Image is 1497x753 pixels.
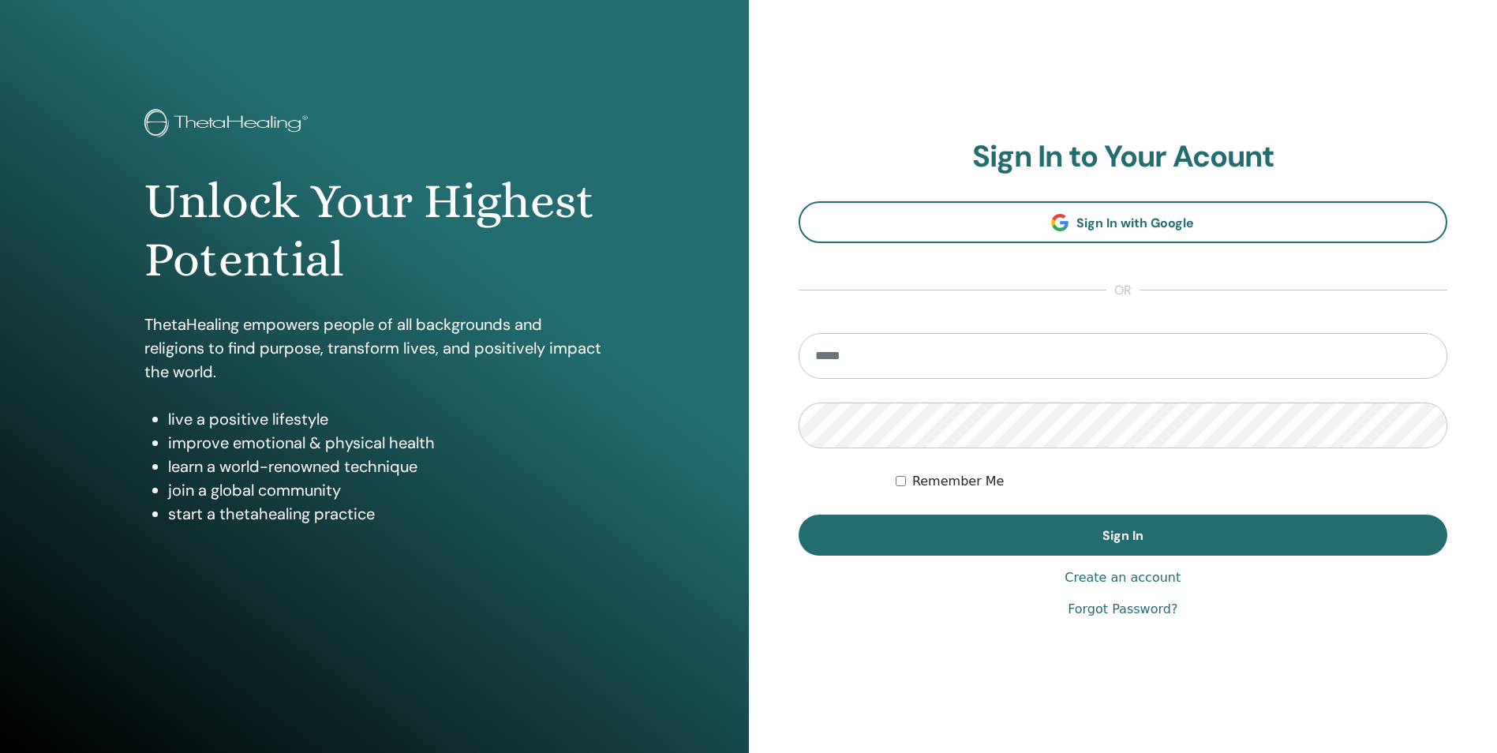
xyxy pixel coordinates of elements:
[168,455,604,478] li: learn a world-renowned technique
[799,515,1448,556] button: Sign In
[168,502,604,526] li: start a thetahealing practice
[144,313,604,384] p: ThetaHealing empowers people of all backgrounds and religions to find purpose, transform lives, a...
[799,201,1448,243] a: Sign In with Google
[896,472,1447,491] div: Keep me authenticated indefinitely or until I manually logout
[799,139,1448,175] h2: Sign In to Your Acount
[168,478,604,502] li: join a global community
[1065,568,1181,587] a: Create an account
[1076,215,1194,231] span: Sign In with Google
[912,472,1005,491] label: Remember Me
[1102,527,1143,544] span: Sign In
[1106,281,1140,300] span: or
[168,431,604,455] li: improve emotional & physical health
[144,172,604,290] h1: Unlock Your Highest Potential
[168,407,604,431] li: live a positive lifestyle
[1068,600,1177,619] a: Forgot Password?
